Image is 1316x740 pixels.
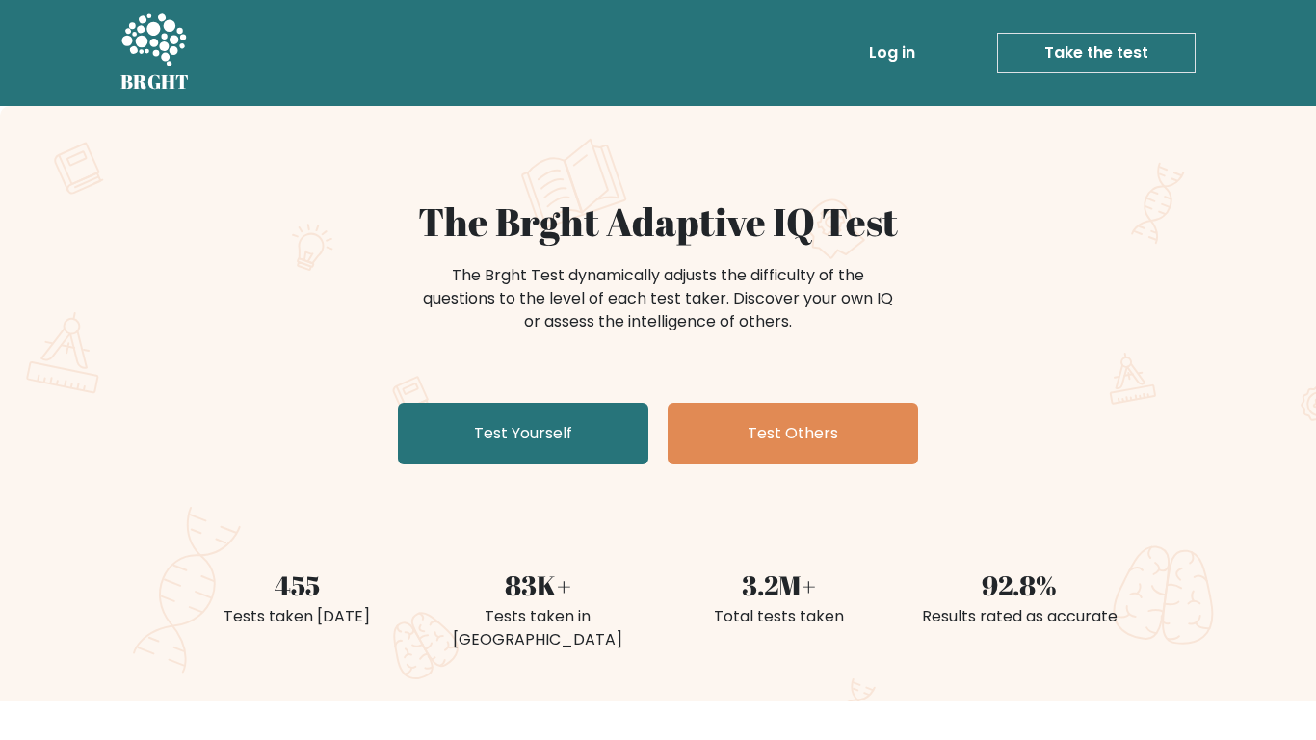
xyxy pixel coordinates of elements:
div: 83K+ [429,565,646,605]
a: Take the test [997,33,1196,73]
div: 92.8% [910,565,1128,605]
div: The Brght Test dynamically adjusts the difficulty of the questions to the level of each test take... [417,264,899,333]
a: BRGHT [120,8,190,98]
h1: The Brght Adaptive IQ Test [188,198,1128,245]
div: Results rated as accurate [910,605,1128,628]
div: 455 [188,565,406,605]
a: Test Others [668,403,918,464]
a: Log in [861,34,923,72]
div: Tests taken in [GEOGRAPHIC_DATA] [429,605,646,651]
div: 3.2M+ [670,565,887,605]
a: Test Yourself [398,403,648,464]
h5: BRGHT [120,70,190,93]
div: Tests taken [DATE] [188,605,406,628]
div: Total tests taken [670,605,887,628]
